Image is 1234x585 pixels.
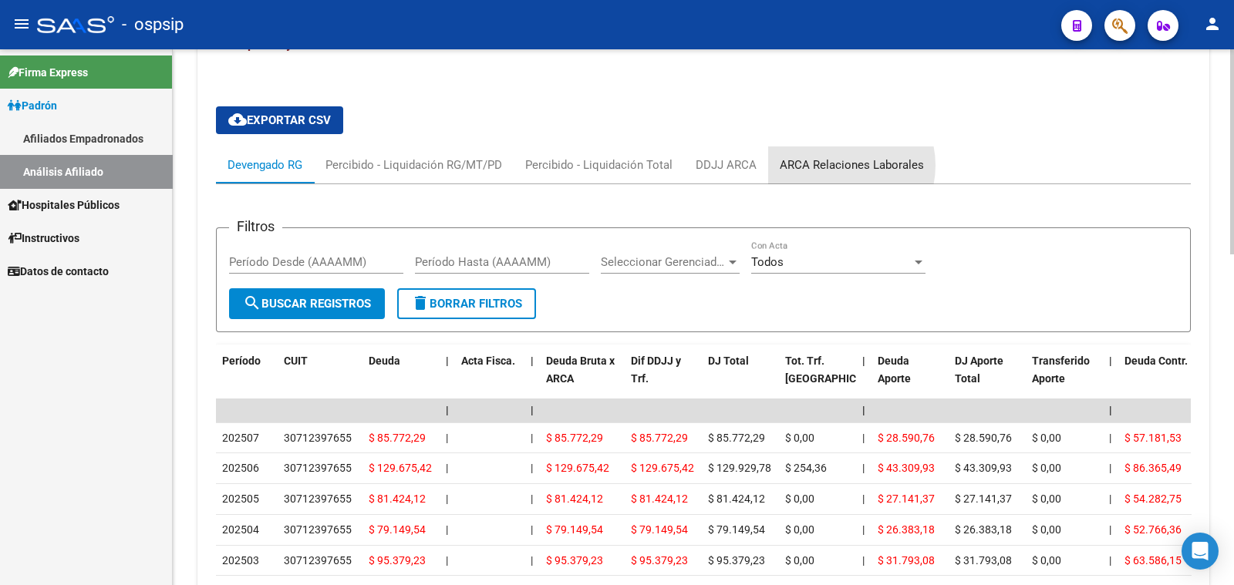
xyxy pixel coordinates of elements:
[397,288,536,319] button: Borrar Filtros
[1124,355,1188,367] span: Deuda Contr.
[631,523,688,536] span: $ 79.149,54
[540,345,625,412] datatable-header-cell: Deuda Bruta x ARCA
[1109,523,1111,536] span: |
[369,462,432,474] span: $ 129.675,42
[216,106,343,134] button: Exportar CSV
[546,432,603,444] span: $ 85.772,29
[362,345,440,412] datatable-header-cell: Deuda
[955,554,1012,567] span: $ 31.793,08
[1032,493,1061,505] span: $ 0,00
[284,552,352,570] div: 30712397655
[455,345,524,412] datatable-header-cell: Acta Fisca.
[546,523,603,536] span: $ 79.149,54
[878,432,935,444] span: $ 28.590,76
[1032,523,1061,536] span: $ 0,00
[696,156,757,173] div: DDJJ ARCA
[325,156,502,173] div: Percibido - Liquidación RG/MT/PD
[8,263,109,280] span: Datos de contacto
[785,493,814,505] span: $ 0,00
[862,355,865,367] span: |
[862,554,865,567] span: |
[411,294,430,312] mat-icon: delete
[1032,462,1061,474] span: $ 0,00
[601,255,726,269] span: Seleccionar Gerenciador
[531,554,533,567] span: |
[369,432,426,444] span: $ 85.772,29
[8,230,79,247] span: Instructivos
[878,523,935,536] span: $ 26.383,18
[862,432,865,444] span: |
[955,355,1003,385] span: DJ Aporte Total
[284,355,308,367] span: CUIT
[878,554,935,567] span: $ 31.793,08
[625,345,702,412] datatable-header-cell: Dif DDJJ y Trf.
[631,355,681,385] span: Dif DDJJ y Trf.
[1109,554,1111,567] span: |
[1182,533,1219,570] div: Open Intercom Messenger
[411,297,522,311] span: Borrar Filtros
[531,355,534,367] span: |
[955,523,1012,536] span: $ 26.383,18
[446,404,449,416] span: |
[631,432,688,444] span: $ 85.772,29
[222,523,259,536] span: 202504
[955,493,1012,505] span: $ 27.141,37
[531,523,533,536] span: |
[955,462,1012,474] span: $ 43.309,93
[708,462,771,474] span: $ 129.929,78
[525,156,673,173] div: Percibido - Liquidación Total
[1109,355,1112,367] span: |
[1124,462,1182,474] span: $ 86.365,49
[461,355,515,367] span: Acta Fisca.
[1032,554,1061,567] span: $ 0,00
[1109,493,1111,505] span: |
[785,554,814,567] span: $ 0,00
[229,288,385,319] button: Buscar Registros
[751,255,784,269] span: Todos
[222,355,261,367] span: Período
[1103,345,1118,412] datatable-header-cell: |
[862,493,865,505] span: |
[708,493,765,505] span: $ 81.424,12
[1109,404,1112,416] span: |
[872,345,949,412] datatable-header-cell: Deuda Aporte
[708,554,765,567] span: $ 95.379,23
[216,345,278,412] datatable-header-cell: Período
[12,15,31,33] mat-icon: menu
[243,297,371,311] span: Buscar Registros
[878,355,911,385] span: Deuda Aporte
[708,355,749,367] span: DJ Total
[785,523,814,536] span: $ 0,00
[546,355,615,385] span: Deuda Bruta x ARCA
[955,432,1012,444] span: $ 28.590,76
[531,432,533,444] span: |
[546,554,603,567] span: $ 95.379,23
[862,523,865,536] span: |
[446,462,448,474] span: |
[222,493,259,505] span: 202505
[229,216,282,237] h3: Filtros
[440,345,455,412] datatable-header-cell: |
[228,156,302,173] div: Devengado RG
[1026,345,1103,412] datatable-header-cell: Transferido Aporte
[631,554,688,567] span: $ 95.379,23
[631,462,694,474] span: $ 129.675,42
[1124,523,1182,536] span: $ 52.766,36
[369,554,426,567] span: $ 95.379,23
[122,8,184,42] span: - ospsip
[284,429,352,447] div: 30712397655
[8,64,88,81] span: Firma Express
[228,110,247,129] mat-icon: cloud_download
[779,345,856,412] datatable-header-cell: Tot. Trf. Bruto
[446,554,448,567] span: |
[1032,432,1061,444] span: $ 0,00
[8,197,120,213] span: Hospitales Públicos
[369,493,426,505] span: $ 81.424,12
[524,345,540,412] datatable-header-cell: |
[949,345,1026,412] datatable-header-cell: DJ Aporte Total
[862,462,865,474] span: |
[785,355,890,385] span: Tot. Trf. [GEOGRAPHIC_DATA]
[708,523,765,536] span: $ 79.149,54
[446,523,448,536] span: |
[222,462,259,474] span: 202506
